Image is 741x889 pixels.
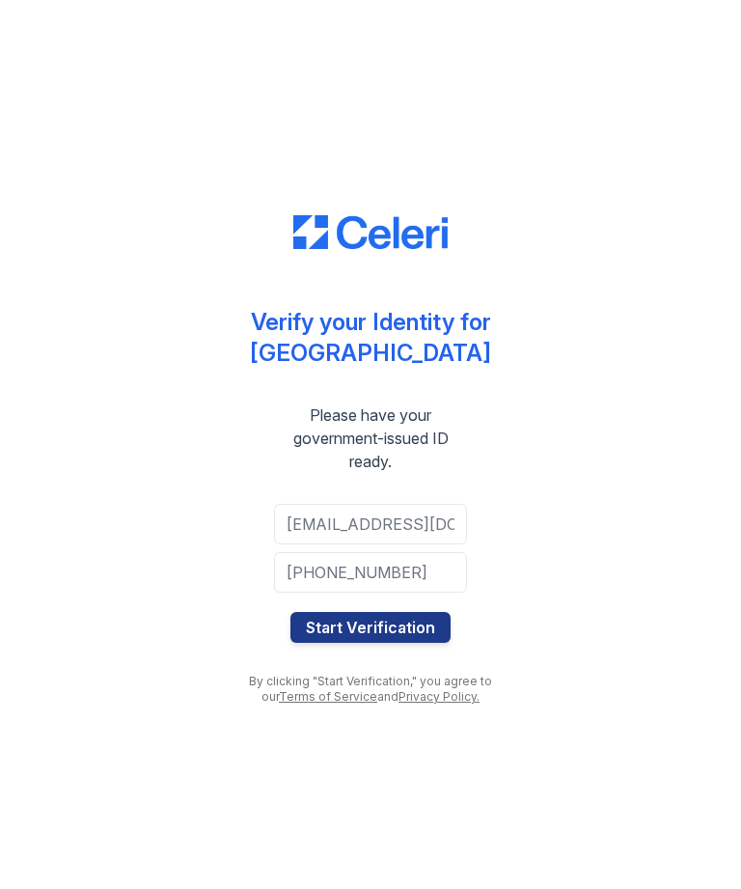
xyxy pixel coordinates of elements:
[250,307,491,369] div: Verify your Identity for [GEOGRAPHIC_DATA]
[293,215,448,250] img: CE_Logo_Blue-a8612792a0a2168367f1c8372b55b34899dd931a85d93a1a3d3e32e68fde9ad4.png
[279,689,377,704] a: Terms of Service
[235,403,506,473] div: Please have your government-issued ID ready.
[274,552,467,593] input: Phone
[235,674,506,705] div: By clicking "Start Verification," you agree to our and
[290,612,451,643] button: Start Verification
[398,689,480,704] a: Privacy Policy.
[274,504,467,544] input: Email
